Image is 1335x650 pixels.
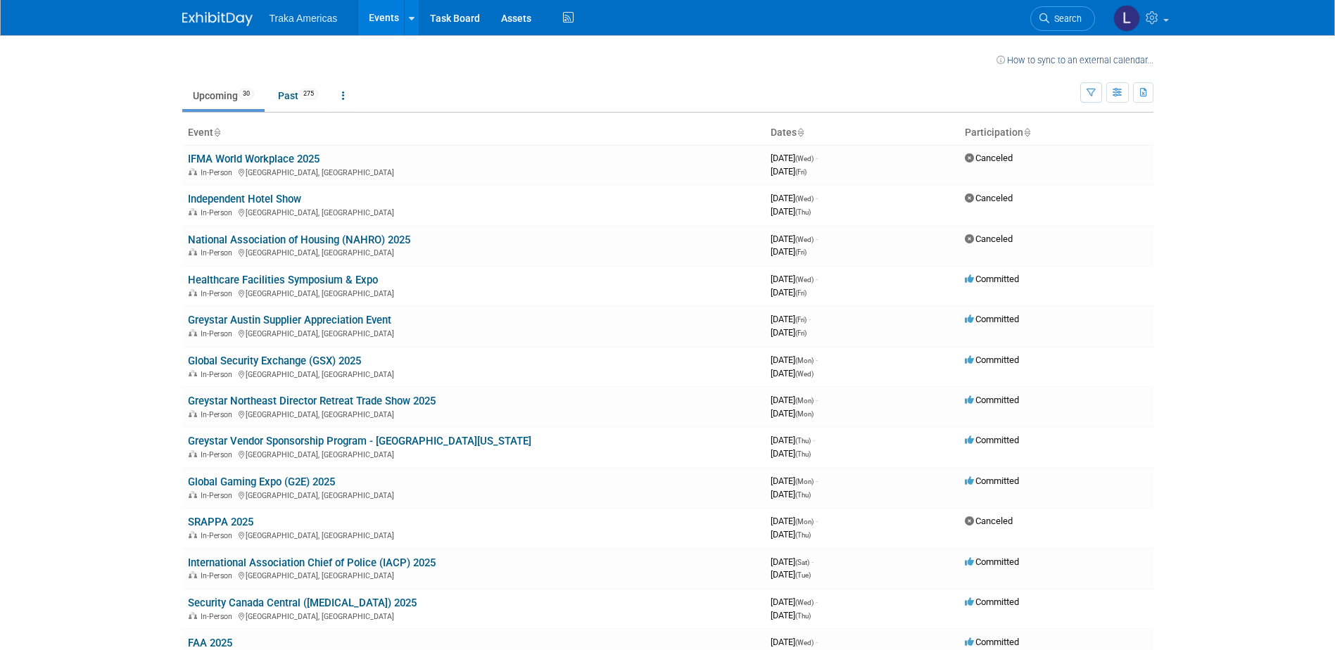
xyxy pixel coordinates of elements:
span: 275 [299,89,318,99]
span: [DATE] [771,153,818,163]
span: Committed [965,556,1019,567]
span: (Wed) [795,236,814,243]
span: [DATE] [771,193,818,203]
span: - [816,637,818,647]
div: [GEOGRAPHIC_DATA], [GEOGRAPHIC_DATA] [188,448,759,459]
a: IFMA World Workplace 2025 [188,153,319,165]
div: [GEOGRAPHIC_DATA], [GEOGRAPHIC_DATA] [188,569,759,580]
span: Committed [965,637,1019,647]
span: (Thu) [795,612,811,620]
span: Committed [965,476,1019,486]
span: [DATE] [771,408,814,419]
span: (Fri) [795,329,806,337]
a: How to sync to an external calendar... [996,55,1153,65]
th: Dates [765,121,959,145]
span: (Fri) [795,289,806,297]
a: Healthcare Facilities Symposium & Expo [188,274,378,286]
img: ExhibitDay [182,12,253,26]
span: 30 [239,89,254,99]
span: [DATE] [771,435,815,445]
span: In-Person [201,612,236,621]
span: In-Person [201,208,236,217]
a: Sort by Event Name [213,127,220,138]
span: [DATE] [771,556,814,567]
span: Canceled [965,516,1013,526]
a: Search [1030,6,1095,31]
span: In-Person [201,410,236,419]
img: In-Person Event [189,289,197,296]
a: Sort by Start Date [797,127,804,138]
div: [GEOGRAPHIC_DATA], [GEOGRAPHIC_DATA] [188,166,759,177]
span: Canceled [965,153,1013,163]
span: - [816,274,818,284]
div: [GEOGRAPHIC_DATA], [GEOGRAPHIC_DATA] [188,246,759,257]
span: Committed [965,597,1019,607]
span: (Wed) [795,639,814,646]
img: In-Person Event [189,571,197,578]
span: [DATE] [771,489,811,499]
img: In-Person Event [189,208,197,215]
span: Committed [965,355,1019,365]
img: In-Person Event [189,450,197,457]
span: (Mon) [795,478,814,485]
span: (Fri) [795,248,806,256]
span: In-Person [201,491,236,500]
span: [DATE] [771,206,811,217]
img: In-Person Event [189,168,197,175]
span: Committed [965,435,1019,445]
img: In-Person Event [189,370,197,377]
span: [DATE] [771,529,811,540]
div: [GEOGRAPHIC_DATA], [GEOGRAPHIC_DATA] [188,610,759,621]
a: SRAPPA 2025 [188,516,253,528]
span: [DATE] [771,610,811,620]
span: (Wed) [795,276,814,283]
a: Greystar Northeast Director Retreat Trade Show 2025 [188,395,436,407]
span: (Sat) [795,559,809,566]
span: (Thu) [795,208,811,216]
span: (Mon) [795,357,814,364]
a: International Association Chief of Police (IACP) 2025 [188,556,436,569]
span: In-Person [201,168,236,177]
span: - [813,435,815,445]
a: FAA 2025 [188,637,232,649]
span: [DATE] [771,395,818,405]
a: National Association of Housing (NAHRO) 2025 [188,234,410,246]
span: - [816,153,818,163]
div: [GEOGRAPHIC_DATA], [GEOGRAPHIC_DATA] [188,368,759,379]
span: - [816,234,818,244]
a: Greystar Vendor Sponsorship Program - [GEOGRAPHIC_DATA][US_STATE] [188,435,531,447]
span: (Mon) [795,518,814,525]
span: - [816,355,818,365]
span: - [816,516,818,526]
span: - [816,476,818,486]
span: In-Person [201,370,236,379]
span: In-Person [201,289,236,298]
span: [DATE] [771,569,811,580]
span: [DATE] [771,246,806,257]
span: (Thu) [795,450,811,458]
span: In-Person [201,329,236,338]
div: [GEOGRAPHIC_DATA], [GEOGRAPHIC_DATA] [188,287,759,298]
span: (Fri) [795,168,806,176]
img: In-Person Event [189,491,197,498]
span: Committed [965,395,1019,405]
span: Search [1049,13,1082,24]
div: [GEOGRAPHIC_DATA], [GEOGRAPHIC_DATA] [188,327,759,338]
img: Larry Green [1113,5,1140,32]
div: [GEOGRAPHIC_DATA], [GEOGRAPHIC_DATA] [188,529,759,540]
span: [DATE] [771,637,818,647]
img: In-Person Event [189,612,197,619]
span: [DATE] [771,166,806,177]
span: [DATE] [771,355,818,365]
img: In-Person Event [189,410,197,417]
span: [DATE] [771,476,818,486]
span: (Thu) [795,531,811,539]
span: Canceled [965,193,1013,203]
span: (Wed) [795,599,814,606]
div: [GEOGRAPHIC_DATA], [GEOGRAPHIC_DATA] [188,408,759,419]
th: Participation [959,121,1153,145]
a: Independent Hotel Show [188,193,301,205]
span: (Mon) [795,410,814,418]
div: [GEOGRAPHIC_DATA], [GEOGRAPHIC_DATA] [188,489,759,500]
span: In-Person [201,450,236,459]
